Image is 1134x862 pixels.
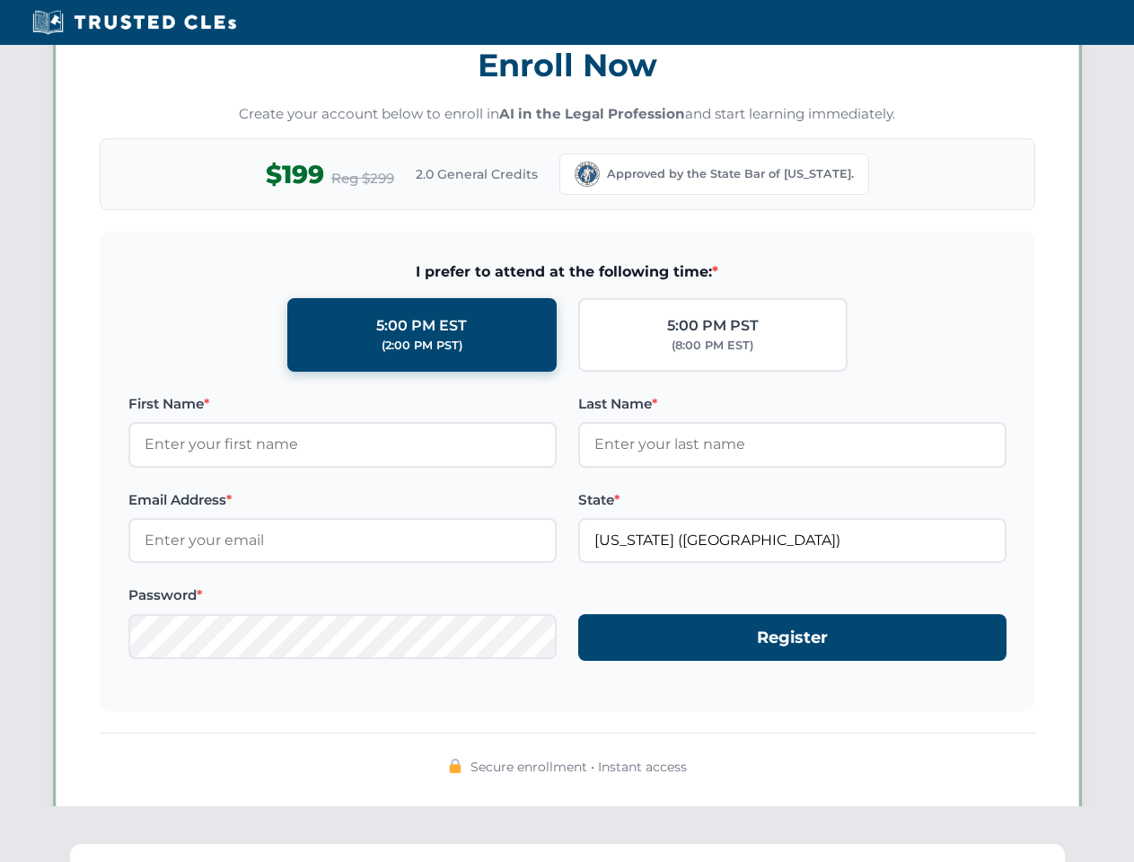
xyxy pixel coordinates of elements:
p: Create your account below to enroll in and start learning immediately. [100,104,1035,125]
input: Enter your email [128,518,557,563]
input: Enter your last name [578,422,1007,467]
span: Approved by the State Bar of [US_STATE]. [607,165,854,183]
label: Last Name [578,393,1007,415]
img: 🔒 [448,759,462,773]
label: State [578,489,1007,511]
button: Register [578,614,1007,662]
span: I prefer to attend at the following time: [128,260,1007,284]
strong: AI in the Legal Profession [499,105,685,122]
div: (2:00 PM PST) [382,337,462,355]
label: Password [128,585,557,606]
span: 2.0 General Credits [416,164,538,184]
img: Nevada Bar [575,162,600,187]
span: Reg $299 [331,168,394,189]
label: Email Address [128,489,557,511]
div: (8:00 PM EST) [672,337,753,355]
h3: Enroll Now [100,37,1035,93]
input: Enter your first name [128,422,557,467]
span: $199 [266,154,324,195]
label: First Name [128,393,557,415]
div: 5:00 PM PST [667,314,759,338]
span: Secure enrollment • Instant access [470,757,687,777]
input: Nevada (NV) [578,518,1007,563]
div: 5:00 PM EST [376,314,467,338]
img: Trusted CLEs [27,9,242,36]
